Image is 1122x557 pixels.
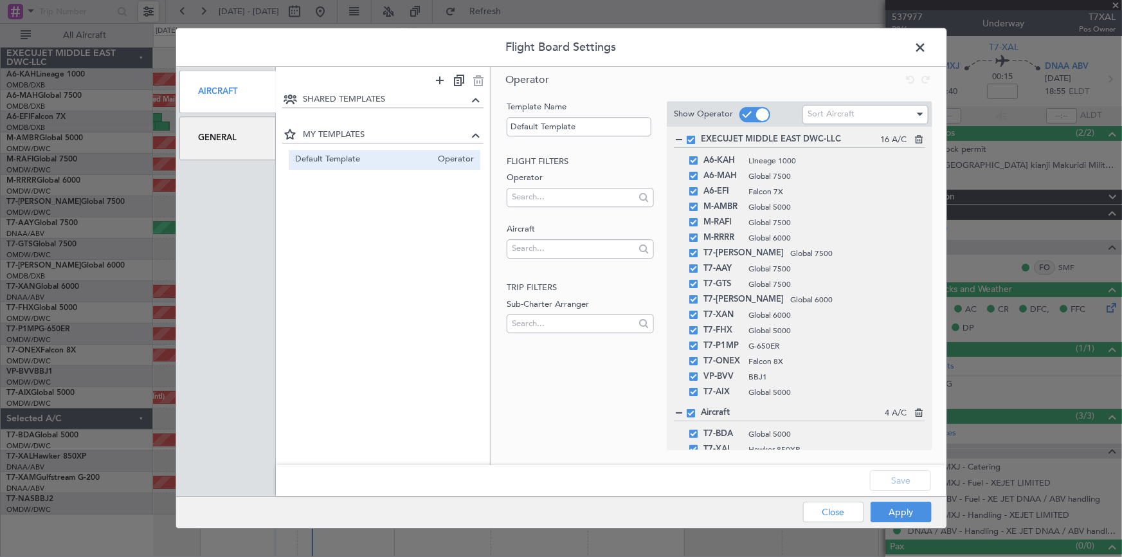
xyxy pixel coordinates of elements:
[748,309,925,321] span: Global 6000
[703,184,742,199] span: A6-EFI
[303,94,468,107] span: SHARED TEMPLATES
[790,248,925,259] span: Global 7500
[703,323,742,338] span: T7-FHX
[295,153,431,167] span: Default Template
[748,201,925,213] span: Global 5000
[703,261,742,277] span: T7-AAY
[674,108,733,121] label: Show Operator
[808,109,855,120] span: Sort Aircraft
[871,502,932,523] button: Apply
[507,282,654,295] h2: Trip filters
[885,408,907,421] span: 4 A/C
[512,314,635,333] input: Search...
[748,217,925,228] span: Global 7500
[703,385,742,400] span: T7-AIX
[790,294,925,306] span: Global 6000
[748,387,925,398] span: Global 5000
[703,153,742,169] span: A6-KAH
[179,117,276,160] div: General
[507,298,654,311] label: Sub-Charter Arranger
[703,246,784,261] span: T7-[PERSON_NAME]
[748,356,925,367] span: Falcon 8X
[303,129,468,142] span: MY TEMPLATES
[748,371,925,383] span: BBJ1
[505,73,549,87] span: Operator
[748,170,925,182] span: Global 7500
[507,172,654,185] label: Operator
[703,215,742,230] span: M-RAFI
[507,101,654,114] label: Template Name
[703,426,742,442] span: T7-BDA
[701,134,880,147] span: EXECUJET MIDDLE EAST DWC-LLC
[512,239,635,258] input: Search...
[748,155,925,167] span: Lineage 1000
[176,28,946,67] header: Flight Board Settings
[431,153,474,167] span: Operator
[701,407,885,420] span: Aircraft
[703,442,742,457] span: T7-XAL
[507,156,654,169] h2: Flight filters
[703,277,742,292] span: T7-GTS
[703,338,742,354] span: T7-P1MP
[748,278,925,290] span: Global 7500
[748,325,925,336] span: Global 5000
[748,263,925,275] span: Global 7500
[703,199,742,215] span: M-AMBR
[512,187,635,206] input: Search...
[703,292,784,307] span: T7-[PERSON_NAME]
[179,70,276,113] div: Aircraft
[507,223,654,236] label: Aircraft
[803,502,864,523] button: Close
[703,230,742,246] span: M-RRRR
[880,134,907,147] span: 16 A/C
[748,340,925,352] span: G-650ER
[703,169,742,184] span: A6-MAH
[748,428,913,440] span: Global 5000
[748,232,925,244] span: Global 6000
[703,354,742,369] span: T7-ONEX
[748,444,913,455] span: Hawker 850XP
[703,369,742,385] span: VP-BVV
[748,186,925,197] span: Falcon 7X
[703,307,742,323] span: T7-XAN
